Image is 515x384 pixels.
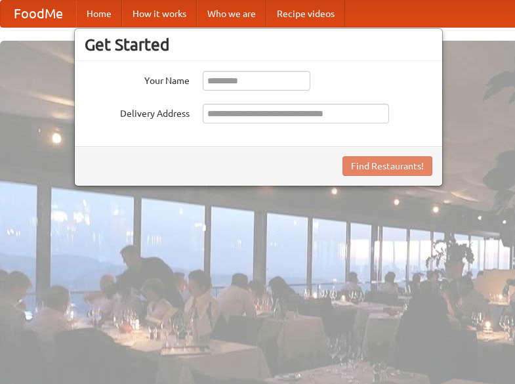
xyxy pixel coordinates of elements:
[122,1,197,27] a: How it works
[342,156,432,176] button: Find Restaurants!
[85,104,190,120] label: Delivery Address
[85,71,190,87] label: Your Name
[197,1,266,27] a: Who we are
[266,1,345,27] a: Recipe videos
[1,1,76,27] a: FoodMe
[85,35,432,54] h3: Get Started
[76,1,122,27] a: Home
